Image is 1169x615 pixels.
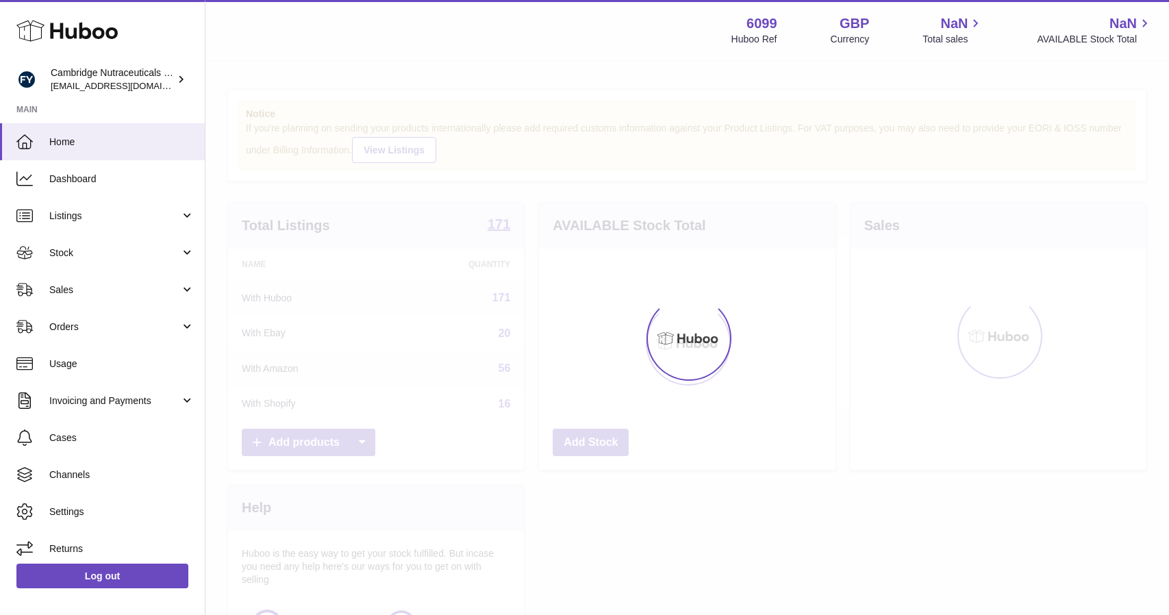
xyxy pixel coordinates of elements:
[1037,14,1153,46] a: NaN AVAILABLE Stock Total
[16,69,37,90] img: huboo@camnutra.com
[731,33,777,46] div: Huboo Ref
[49,394,180,407] span: Invoicing and Payments
[922,33,983,46] span: Total sales
[831,33,870,46] div: Currency
[1037,33,1153,46] span: AVAILABLE Stock Total
[49,210,180,223] span: Listings
[49,431,194,444] span: Cases
[51,80,201,91] span: [EMAIL_ADDRESS][DOMAIN_NAME]
[49,357,194,371] span: Usage
[1109,14,1137,33] span: NaN
[922,14,983,46] a: NaN Total sales
[49,284,180,297] span: Sales
[16,564,188,588] a: Log out
[940,14,968,33] span: NaN
[49,136,194,149] span: Home
[49,247,180,260] span: Stock
[49,468,194,481] span: Channels
[746,14,777,33] strong: 6099
[49,173,194,186] span: Dashboard
[49,542,194,555] span: Returns
[51,66,174,92] div: Cambridge Nutraceuticals Ltd
[49,321,180,334] span: Orders
[840,14,869,33] strong: GBP
[49,505,194,518] span: Settings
